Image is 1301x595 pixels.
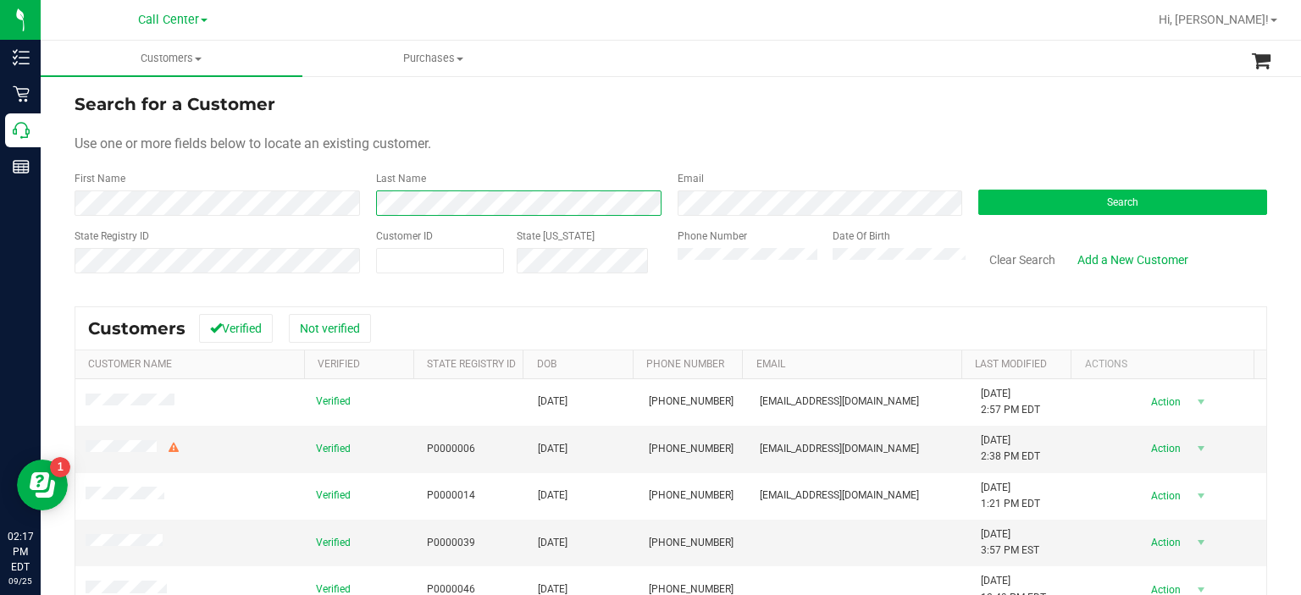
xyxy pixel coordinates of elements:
span: [DATE] [538,441,567,457]
span: [DATE] [538,535,567,551]
span: Action [1136,437,1191,460]
a: Last Modified [975,358,1047,370]
iframe: Resource center unread badge [50,457,70,477]
span: Action [1136,531,1191,554]
span: [DATE] 3:57 PM EST [981,526,1039,559]
a: Email [756,358,785,370]
a: Verified [318,358,360,370]
span: P0000014 [427,488,475,504]
a: DOB [537,358,556,370]
span: Customers [88,318,185,339]
span: Use one or more fields below to locate an existing customer. [75,135,431,152]
span: Customers [41,51,302,66]
span: [DATE] 2:57 PM EDT [981,386,1040,418]
label: Last Name [376,171,426,186]
span: [EMAIL_ADDRESS][DOMAIN_NAME] [760,441,919,457]
p: 02:17 PM EDT [8,529,33,575]
a: Customer Name [88,358,172,370]
span: [EMAIL_ADDRESS][DOMAIN_NAME] [760,488,919,504]
span: Call Center [138,13,199,27]
inline-svg: Reports [13,158,30,175]
button: Clear Search [978,245,1066,274]
iframe: Resource center [17,460,68,510]
label: First Name [75,171,125,186]
span: Purchases [303,51,563,66]
a: State Registry Id [427,358,516,370]
span: [DATE] 1:21 PM EDT [981,480,1040,512]
a: Phone Number [646,358,724,370]
label: State [US_STATE] [517,229,595,244]
span: P0000039 [427,535,475,551]
label: Customer ID [376,229,433,244]
label: Date Of Birth [833,229,890,244]
label: Phone Number [678,229,747,244]
span: [DATE] [538,488,567,504]
div: Actions [1085,358,1248,370]
span: Search for a Customer [75,94,275,114]
inline-svg: Call Center [13,122,30,139]
span: [DATE] [538,394,567,410]
span: select [1191,531,1212,554]
span: Action [1136,484,1191,508]
span: Verified [316,488,351,504]
inline-svg: Inventory [13,49,30,66]
span: select [1191,390,1212,414]
span: Search [1107,196,1138,208]
button: Search [978,190,1267,215]
span: Verified [316,394,351,410]
span: [EMAIL_ADDRESS][DOMAIN_NAME] [760,394,919,410]
inline-svg: Retail [13,85,30,102]
span: P0000006 [427,441,475,457]
span: Verified [316,535,351,551]
span: [PHONE_NUMBER] [649,441,734,457]
label: State Registry ID [75,229,149,244]
span: [PHONE_NUMBER] [649,488,734,504]
span: Verified [316,441,351,457]
span: [DATE] 2:38 PM EDT [981,432,1040,465]
span: select [1191,484,1212,508]
span: Action [1136,390,1191,414]
a: Purchases [302,41,564,76]
button: Verified [199,314,273,343]
span: Hi, [PERSON_NAME]! [1159,13,1269,26]
a: Customers [41,41,302,76]
span: [PHONE_NUMBER] [649,394,734,410]
button: Not verified [289,314,371,343]
label: Email [678,171,704,186]
a: Add a New Customer [1066,245,1199,274]
div: Warning - Level 2 [166,440,181,456]
span: [PHONE_NUMBER] [649,535,734,551]
span: select [1191,437,1212,460]
p: 09/25 [8,575,33,587]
